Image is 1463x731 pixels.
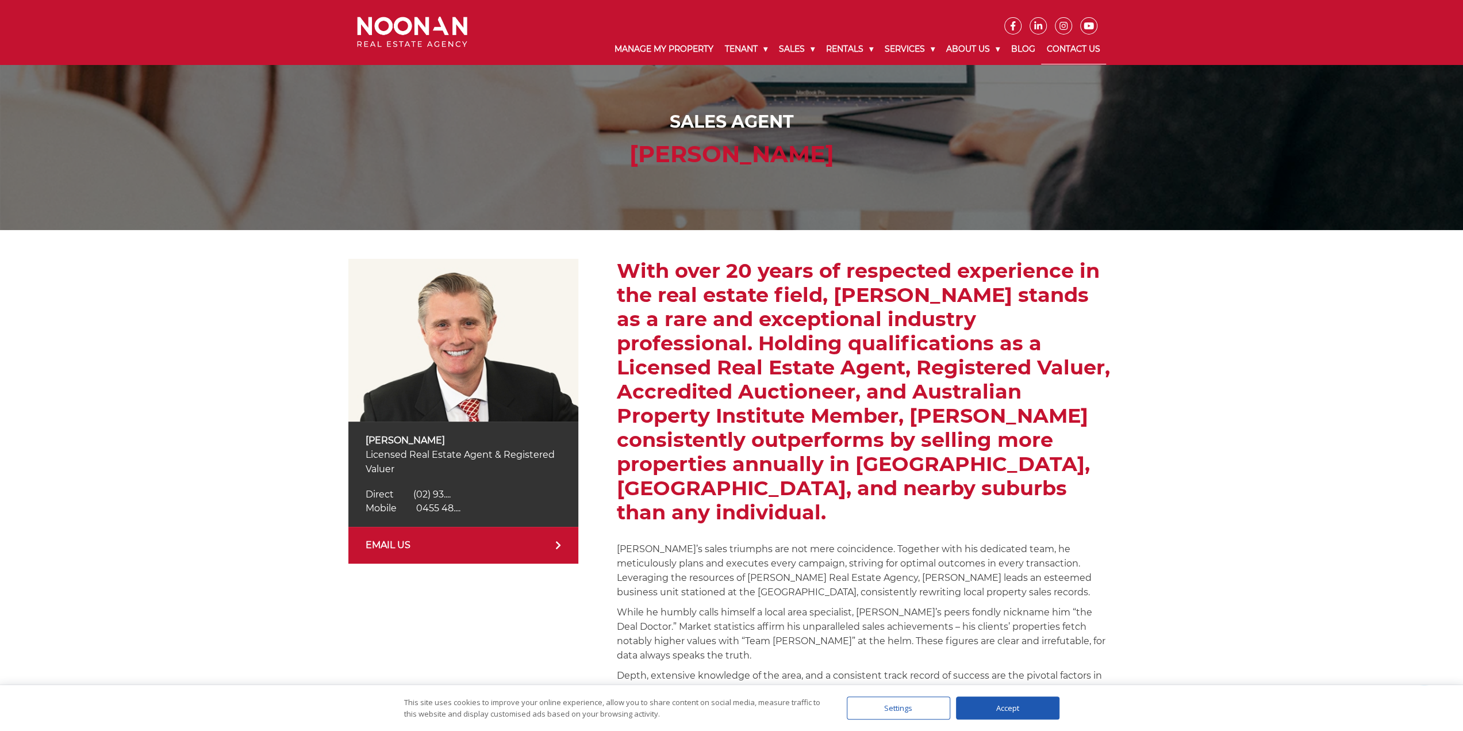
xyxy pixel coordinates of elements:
a: EMAIL US [348,527,578,564]
a: About Us [940,35,1005,64]
div: Accept [956,696,1059,719]
p: While he humbly calls himself a local area specialist, [PERSON_NAME]’s peers fondly nickname him ... [617,605,1115,663]
a: Tenant [719,35,773,64]
div: Settings [847,696,950,719]
a: Sales [773,35,820,64]
div: Sales Agent [360,109,1103,135]
p: Licensed Real Estate Agent & Registered Valuer [366,447,561,476]
a: Click to reveal phone number [366,489,451,500]
span: (02) 93.... [413,489,451,500]
a: Contact Us [1041,35,1106,64]
div: This site uses cookies to improve your online experience, allow you to share content on social me... [404,696,824,719]
p: Depth, extensive knowledge of the area, and a consistent track record of success are the pivotal ... [617,668,1115,711]
p: [PERSON_NAME]’s sales triumphs are not mere coincidence. Together with his dedicated team, he met... [617,542,1115,599]
span: Mobile [366,503,397,514]
span: 0455 48.... [416,503,460,514]
a: Blog [1005,35,1041,64]
a: Services [879,35,940,64]
p: [PERSON_NAME] [366,433,561,447]
img: David Hughes [348,259,578,422]
img: Noonan Real Estate Agency [357,17,467,47]
a: Manage My Property [609,35,719,64]
span: Direct [366,489,394,500]
a: Click to reveal phone number [366,503,460,514]
a: Rentals [820,35,879,64]
h1: [PERSON_NAME] [360,140,1103,168]
h2: With over 20 years of respected experience in the real estate field, [PERSON_NAME] stands as a ra... [617,259,1115,525]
